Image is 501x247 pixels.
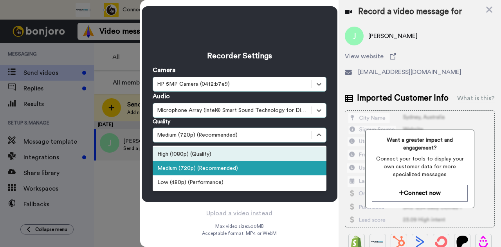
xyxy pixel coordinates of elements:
span: Imported Customer Info [357,92,449,104]
div: Microphone Array (Intel® Smart Sound Technology for Digital Microphones) [157,106,308,114]
div: HP 5MP Camera (04f2:b7e9) [157,80,308,88]
span: Want a greater impact and engagement? [372,136,468,152]
label: Quality [153,118,170,126]
div: Medium (720p) (Recommended) [157,131,308,139]
button: Upload a video instead [204,208,275,218]
div: What is this? [457,94,495,103]
div: Low (480p) (Performance) [153,175,326,189]
span: Acceptable format: MP4 or WebM [202,230,277,236]
div: Medium (720p) (Recommended) [153,161,326,175]
span: Max video size: 500 MB [215,223,264,229]
label: Camera [153,65,176,75]
span: [EMAIL_ADDRESS][DOMAIN_NAME] [358,67,461,77]
label: Audio [153,92,170,101]
div: High (1080p) (Quality) [153,147,326,161]
span: Connect your tools to display your own customer data for more specialized messages [372,155,468,178]
button: Connect now [372,185,468,202]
